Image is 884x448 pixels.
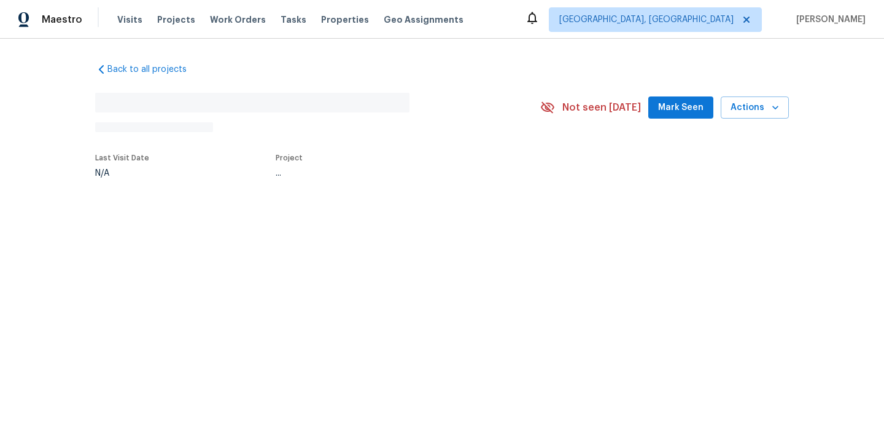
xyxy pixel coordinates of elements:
span: Visits [117,14,142,26]
span: Maestro [42,14,82,26]
span: [GEOGRAPHIC_DATA], [GEOGRAPHIC_DATA] [559,14,734,26]
div: ... [276,169,511,178]
span: Actions [731,100,779,116]
span: Last Visit Date [95,154,149,162]
span: Work Orders [210,14,266,26]
button: Mark Seen [648,96,713,119]
span: Geo Assignments [384,14,463,26]
span: Projects [157,14,195,26]
span: Not seen [DATE] [562,101,641,114]
span: Project [276,154,303,162]
div: N/A [95,169,149,178]
span: Tasks [281,15,306,24]
span: Mark Seen [658,100,704,116]
button: Actions [721,96,789,119]
a: Back to all projects [95,63,213,76]
span: [PERSON_NAME] [791,14,866,26]
span: Properties [321,14,369,26]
